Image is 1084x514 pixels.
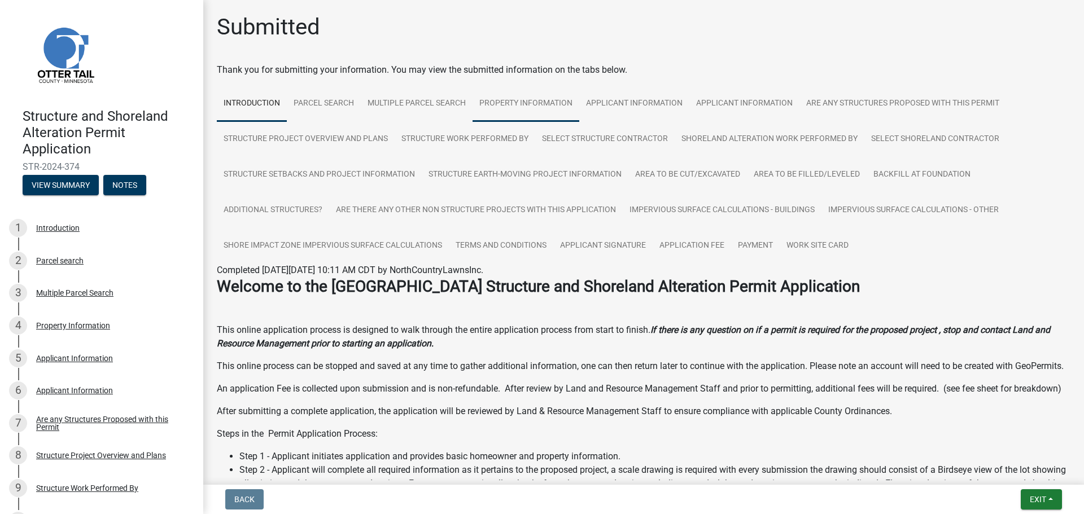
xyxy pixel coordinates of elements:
[36,386,113,394] div: Applicant Information
[36,224,80,232] div: Introduction
[1030,495,1046,504] span: Exit
[653,228,731,264] a: Application Fee
[9,414,27,432] div: 7
[217,86,287,122] a: Introduction
[9,284,27,302] div: 3
[23,161,181,172] span: STR-2024-374
[9,479,27,497] div: 9
[36,451,166,459] div: Structure Project Overview and Plans
[329,192,623,229] a: Are there any other non structure projects with this application
[234,495,255,504] span: Back
[217,265,483,275] span: Completed [DATE][DATE] 10:11 AM CDT by NorthCountryLawnsInc.
[217,324,1050,349] strong: If there is any question on if a permit is required for the proposed project , stop and contact L...
[780,228,855,264] a: Work Site Card
[535,121,675,157] a: Select Structure Contractor
[36,415,185,431] div: Are any Structures Proposed with this Permit
[217,121,395,157] a: Structure Project Overview and Plans
[9,219,27,237] div: 1
[217,323,1070,350] p: This online application process is designed to walk through the entire application process from s...
[9,381,27,399] div: 6
[217,157,422,193] a: Structure Setbacks and project information
[422,157,628,193] a: Structure Earth-Moving Project Information
[747,157,867,193] a: Area to be Filled/Leveled
[103,182,146,191] wm-modal-confirm: Notes
[217,382,1070,396] p: An application Fee is collected upon submission and is non-refundable. After review by Land and R...
[103,175,146,195] button: Notes
[864,121,1006,157] a: Select Shoreland Contractor
[821,192,1006,229] a: Impervious Surface Calculations - Other
[217,228,449,264] a: Shore Impact Zone Impervious Surface Calculations
[36,289,113,297] div: Multiple Parcel Search
[217,427,1070,441] p: Steps in the Permit Application Process:
[449,228,553,264] a: Terms and Conditions
[628,157,747,193] a: Area to be Cut/Excavated
[36,257,84,265] div: Parcel search
[217,14,320,41] h1: Submitted
[867,157,977,193] a: Backfill at foundation
[23,182,99,191] wm-modal-confirm: Summary
[799,86,1006,122] a: Are any Structures Proposed with this Permit
[217,63,1070,77] div: Thank you for submitting your information. You may view the submitted information on the tabs below.
[217,405,1070,418] p: After submitting a complete application, the application will be reviewed by Land & Resource Mana...
[1021,489,1062,509] button: Exit
[287,86,361,122] a: Parcel search
[731,228,780,264] a: Payment
[23,12,107,96] img: Otter Tail County, Minnesota
[9,252,27,270] div: 2
[23,108,194,157] h4: Structure and Shoreland Alteration Permit Application
[9,446,27,464] div: 8
[689,86,799,122] a: Applicant Information
[239,463,1070,504] li: Step 2 - Applicant will complete all required information as it pertains to the proposed project,...
[217,192,329,229] a: Additional Structures?
[36,484,138,492] div: Structure Work Performed By
[579,86,689,122] a: Applicant Information
[395,121,535,157] a: Structure Work Performed By
[473,86,579,122] a: Property Information
[239,450,1070,463] li: Step 1 - Applicant initiates application and provides basic homeowner and property information.
[9,317,27,335] div: 4
[553,228,653,264] a: Applicant Signature
[361,86,473,122] a: Multiple Parcel Search
[23,175,99,195] button: View Summary
[225,489,264,509] button: Back
[36,354,113,362] div: Applicant Information
[217,359,1070,373] p: This online process can be stopped and saved at any time to gather additional information, one ca...
[9,349,27,367] div: 5
[623,192,821,229] a: Impervious Surface Calculations - Buildings
[217,277,860,296] strong: Welcome to the [GEOGRAPHIC_DATA] Structure and Shoreland Alteration Permit Application
[36,322,110,330] div: Property Information
[675,121,864,157] a: Shoreland Alteration Work Performed By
